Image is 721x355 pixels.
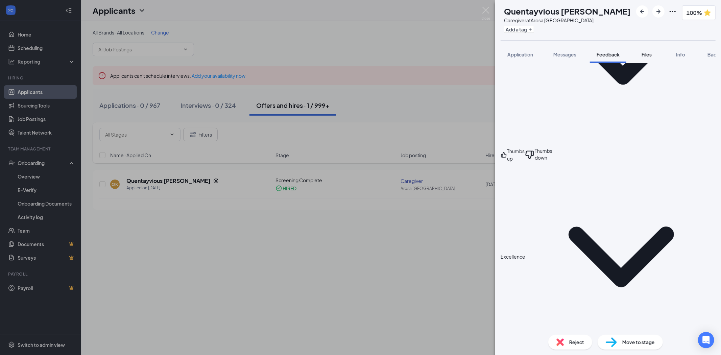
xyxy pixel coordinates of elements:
div: Open Intercom Messenger [698,332,714,348]
svg: ChevronDown [527,162,716,351]
span: Info [676,51,685,57]
div: Thumbs up [507,147,525,162]
svg: ArrowRight [654,7,663,16]
div: Excellence [501,253,525,260]
svg: Ellipses [669,7,677,16]
span: Feedback [597,51,620,57]
span: Move to stage [622,338,655,346]
div: Caregiver at Arosa [GEOGRAPHIC_DATA] [504,17,631,24]
svg: ThumbsUp [501,147,507,162]
div: Thumbs down [535,147,555,162]
span: Application [507,51,533,57]
span: Files [642,51,652,57]
span: Reject [569,338,584,346]
span: 100% [687,8,702,17]
svg: Plus [528,27,532,31]
svg: ArrowLeftNew [638,7,646,16]
span: Messages [553,51,576,57]
svg: ThumbsDown [525,147,535,162]
button: PlusAdd a tag [504,26,534,33]
h1: Quentayvious [PERSON_NAME] [504,5,631,17]
button: ArrowRight [652,5,665,18]
button: ArrowLeftNew [636,5,648,18]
